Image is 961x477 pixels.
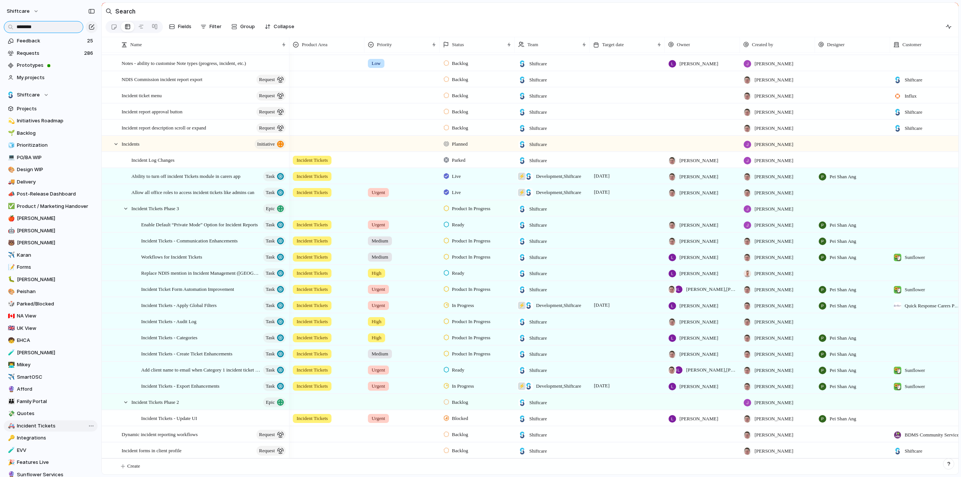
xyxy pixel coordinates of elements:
[17,190,95,198] span: Post-Release Dashboard
[302,41,327,48] span: Product Area
[4,140,98,151] a: 🧊Prioritization
[122,139,140,148] span: Incidents
[7,227,14,235] button: 🤖
[266,316,275,327] span: Task
[130,41,142,48] span: Name
[17,422,95,430] span: Incident Tickets
[17,288,95,295] span: Peishan
[259,445,275,456] span: request
[4,115,98,126] a: 💫Initiatives Roadmap
[17,117,95,125] span: Initiatives Roadmap
[227,21,259,33] button: Group
[7,337,14,344] button: 🧒
[122,107,182,116] span: Incident report approval button
[8,385,13,394] div: 🔮
[256,75,286,84] button: request
[4,420,98,432] a: 🚑Incident Tickets
[263,333,286,343] button: Task
[755,125,793,132] span: [PERSON_NAME]
[8,361,13,369] div: 👨‍💻
[755,221,793,229] span: [PERSON_NAME]
[266,236,275,246] span: Task
[8,299,13,308] div: 🎲
[8,421,13,430] div: 🚑
[17,203,95,210] span: Product / Marketing Handover
[263,381,286,391] button: Task
[274,23,294,30] span: Collapse
[7,251,14,259] button: ✈️
[87,37,95,45] span: 25
[263,301,286,310] button: Task
[4,237,98,248] a: 🐻[PERSON_NAME]
[263,204,286,214] button: Epic
[7,276,14,283] button: 🐛
[7,141,14,149] button: 🧊
[141,220,258,229] span: Enable Default “Private Mode” Option for Incident Reports
[297,237,328,245] span: Incident Tickets
[266,203,275,214] span: Epic
[529,157,547,164] span: Shiftcare
[4,152,98,163] div: 💻PO/BA WIP
[263,284,286,294] button: Task
[4,335,98,346] a: 🧒EHCA
[905,108,922,116] span: Shiftcare
[602,41,624,48] span: Target date
[4,128,98,139] a: 🌱Backlog
[4,213,98,224] a: 🍎[PERSON_NAME]
[17,62,95,69] span: Prototypes
[8,263,13,272] div: 📝
[262,21,297,33] button: Collapse
[905,125,922,132] span: Shiftcare
[4,262,98,273] a: 📝Forms
[529,60,547,68] span: Shiftcare
[266,220,275,230] span: Task
[7,349,14,357] button: 🧪
[17,385,95,393] span: Afford
[17,239,95,247] span: [PERSON_NAME]
[4,48,98,59] a: Requests286
[4,164,98,175] div: 🎨Design WIP
[17,276,95,283] span: [PERSON_NAME]
[263,317,286,327] button: Task
[372,237,388,245] span: Medium
[518,173,526,180] div: ⚡
[257,139,275,149] span: initiative
[297,156,328,164] span: Incident Tickets
[4,372,98,383] a: ✈️SmartOSC
[452,108,468,116] span: Backlog
[752,41,773,48] span: Created by
[4,432,98,444] a: 🔑Integrations
[263,397,286,407] button: Epic
[755,92,793,100] span: [PERSON_NAME]
[7,447,14,454] button: 🧪
[263,268,286,278] button: Task
[7,215,14,222] button: 🍎
[17,361,95,369] span: Mikey
[372,60,381,67] span: Low
[8,446,13,454] div: 🧪
[372,221,385,229] span: Urgent
[452,124,468,132] span: Backlog
[7,459,14,466] button: 🎉
[592,188,612,197] span: [DATE]
[259,123,275,133] span: request
[7,239,14,247] button: 🐻
[4,60,98,71] a: Prototypes
[259,74,275,85] span: request
[755,60,793,68] span: [PERSON_NAME]
[4,188,98,200] div: 📣Post-Release Dashboard
[8,397,13,406] div: 👪
[17,50,82,57] span: Requests
[4,347,98,358] a: 🧪[PERSON_NAME]
[830,221,856,229] span: Pei Shan Ang
[17,129,95,137] span: Backlog
[297,221,328,229] span: Incident Tickets
[4,445,98,456] div: 🧪EVV
[131,172,240,180] span: Ability to turn off incident Tickets module in carers app
[8,312,13,321] div: 🇨🇦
